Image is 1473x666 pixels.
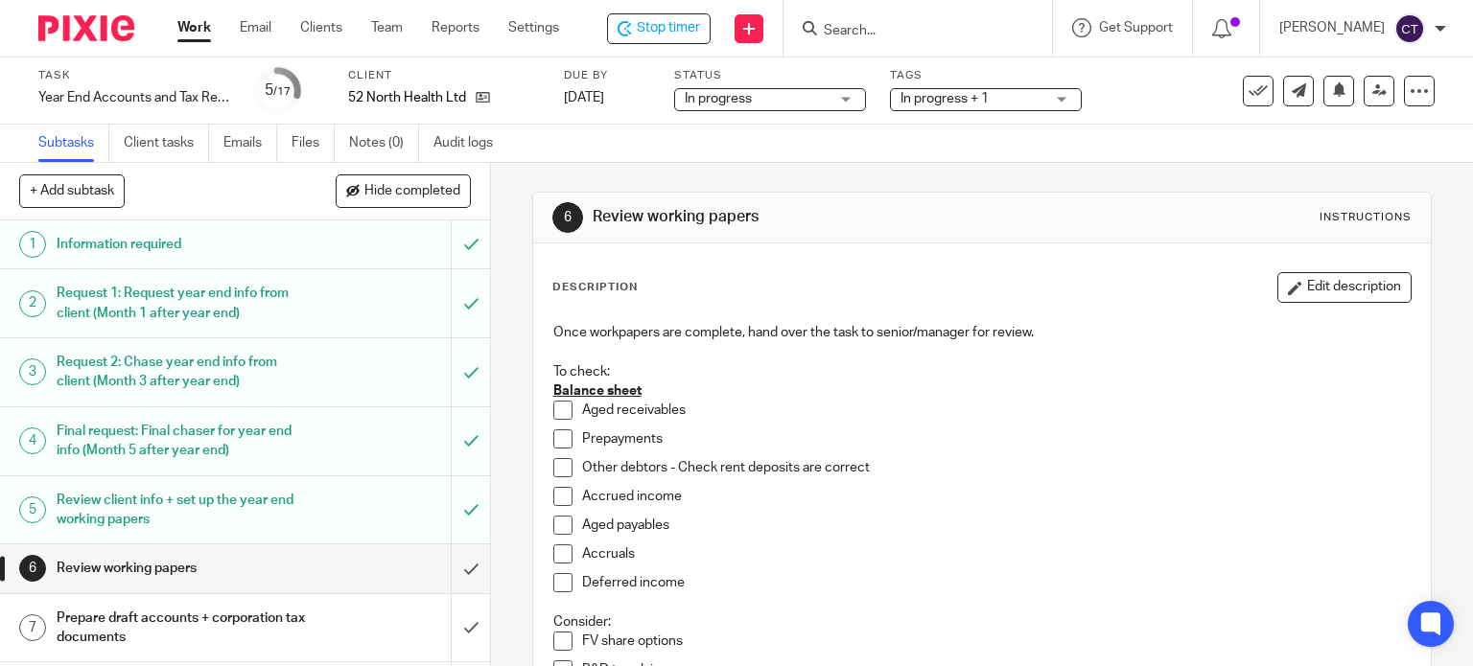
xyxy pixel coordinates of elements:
[553,323,1412,342] p: Once workpapers are complete, hand over the task to senior/manager for review.
[582,544,1412,563] p: Accruals
[582,458,1412,477] p: Other debtors - Check rent deposits are correct
[1279,18,1385,37] p: [PERSON_NAME]
[1277,272,1412,303] button: Edit description
[57,417,307,466] h1: Final request: Final chaser for year end info (Month 5 after year end)
[582,401,1412,420] p: Aged receivables
[19,174,125,207] button: + Add subtask
[552,202,583,233] div: 6
[349,125,419,162] a: Notes (0)
[57,554,307,583] h1: Review working papers
[38,68,230,83] label: Task
[564,68,650,83] label: Due by
[177,18,211,37] a: Work
[364,184,460,199] span: Hide completed
[432,18,479,37] a: Reports
[348,88,466,107] p: 52 North Health Ltd
[890,68,1082,83] label: Tags
[19,614,46,641] div: 7
[265,80,291,102] div: 5
[564,91,604,104] span: [DATE]
[822,23,994,40] input: Search
[57,230,307,259] h1: Information required
[19,496,46,523] div: 5
[19,427,46,454] div: 4
[582,516,1412,535] p: Aged payables
[1320,210,1412,225] div: Instructions
[553,362,1412,381] p: To check:
[300,18,342,37] a: Clients
[593,207,1022,227] h1: Review working papers
[433,125,507,162] a: Audit logs
[582,487,1412,506] p: Accrued income
[19,231,46,258] div: 1
[371,18,403,37] a: Team
[57,604,307,653] h1: Prepare draft accounts + corporation tax documents
[57,279,307,328] h1: Request 1: Request year end info from client (Month 1 after year end)
[38,88,230,107] div: Year End Accounts and Tax Return
[508,18,559,37] a: Settings
[292,125,335,162] a: Files
[685,92,752,105] span: In progress
[1394,13,1425,44] img: svg%3E
[553,612,1412,632] p: Consider:
[582,429,1412,448] p: Prepayments
[57,486,307,535] h1: Review client info + set up the year end working papers
[57,348,307,397] h1: Request 2: Chase year end info from client (Month 3 after year end)
[607,13,711,44] div: 52 North Health Ltd - Year End Accounts and Tax Return
[674,68,866,83] label: Status
[240,18,271,37] a: Email
[582,632,1412,651] p: FV share options
[1099,21,1173,34] span: Get Support
[19,290,46,317] div: 2
[336,174,471,207] button: Hide completed
[348,68,540,83] label: Client
[273,86,291,97] small: /17
[637,18,700,38] span: Stop timer
[124,125,209,162] a: Client tasks
[223,125,277,162] a: Emails
[582,573,1412,592] p: Deferred income
[553,384,642,398] u: Balance sheet
[38,125,109,162] a: Subtasks
[552,280,638,295] p: Description
[900,92,989,105] span: In progress + 1
[19,358,46,385] div: 3
[38,15,134,41] img: Pixie
[19,555,46,582] div: 6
